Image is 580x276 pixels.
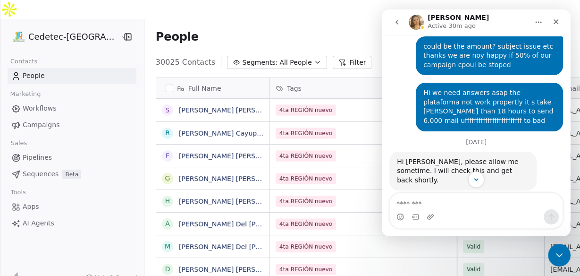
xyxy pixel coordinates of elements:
[165,128,170,138] div: R
[8,166,136,182] a: SequencesBeta
[382,9,571,236] iframe: Intercom live chat
[242,58,277,68] span: Segments:
[279,58,311,68] span: All People
[23,103,57,113] span: Workflows
[188,84,221,93] span: Full Name
[8,150,136,165] a: Pipelines
[23,71,45,81] span: People
[7,185,30,199] span: Tools
[276,196,336,207] span: 4ta REGIÓN nuevo
[165,105,169,115] div: S
[276,104,336,116] span: 4ta REGIÓN nuevo
[156,78,269,98] div: Full Name
[467,265,480,274] span: Valid
[23,202,39,212] span: Apps
[8,216,136,231] a: AI Agents
[276,218,336,230] span: 4ta REGIÓN nuevo
[156,30,199,44] span: People
[179,152,291,160] a: [PERSON_NAME] [PERSON_NAME]
[287,84,302,93] span: Tags
[165,196,170,206] div: H
[6,87,45,101] span: Marketing
[156,57,216,68] span: 30025 Contacts
[548,244,571,267] iframe: Intercom live chat
[23,218,54,228] span: AI Agents
[179,175,291,182] a: [PERSON_NAME] [PERSON_NAME]
[6,54,42,69] span: Contacts
[165,241,170,251] div: M
[276,150,336,162] span: 4ta REGIÓN nuevo
[8,117,136,133] a: Campaigns
[179,220,304,228] a: [PERSON_NAME] Del [PERSON_NAME]
[165,264,170,274] div: D
[467,242,480,251] span: Valid
[179,129,322,137] a: [PERSON_NAME] Cayupán [PERSON_NAME]
[276,264,336,275] span: 4ta REGIÓN nuevo
[28,31,118,43] span: Cedetec-[GEOGRAPHIC_DATA]
[62,170,81,179] span: Beta
[8,199,136,215] a: Apps
[276,173,336,184] span: 4ta REGIÓN nuevo
[276,128,336,139] span: 4ta REGIÓN nuevo
[11,29,114,45] button: Cedetec-[GEOGRAPHIC_DATA]
[166,151,169,161] div: F
[179,243,304,250] a: [PERSON_NAME] Del [PERSON_NAME]
[333,56,372,69] button: Filter
[8,68,136,84] a: People
[8,101,136,116] a: Workflows
[179,198,291,205] a: [PERSON_NAME] [PERSON_NAME]
[179,106,291,114] a: [PERSON_NAME] [PERSON_NAME]
[13,31,25,43] img: IMAGEN%2010%20A%C3%83%C2%91OS.png
[562,84,580,93] span: Email
[23,169,59,179] span: Sequences
[165,173,170,183] div: G
[7,136,31,150] span: Sales
[23,153,52,163] span: Pipelines
[276,241,336,252] span: 4ta REGIÓN nuevo
[23,120,59,130] span: Campaigns
[179,266,315,273] a: [PERSON_NAME] [PERSON_NAME] Ricouz
[165,219,170,229] div: A
[270,78,457,98] div: Tags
